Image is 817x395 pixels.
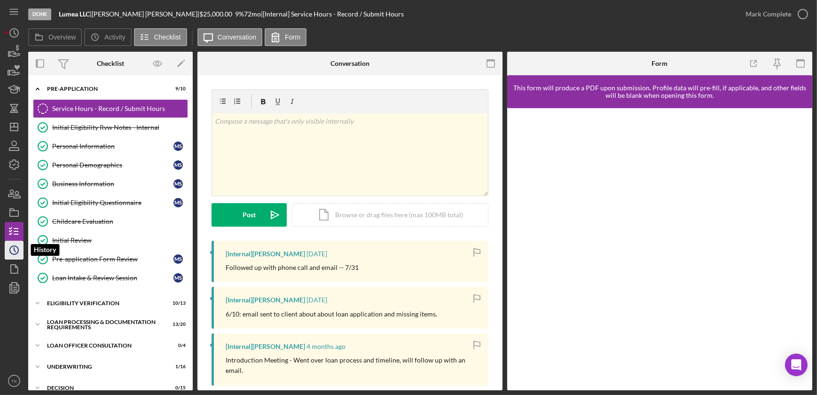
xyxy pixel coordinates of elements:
[52,218,188,225] div: Childcare Evaluation
[48,33,76,41] label: Overview
[28,8,51,20] div: Done
[285,33,300,41] label: Form
[52,255,173,263] div: Pre-application Form Review
[212,203,287,227] button: Post
[52,237,188,244] div: Initial Review
[169,322,186,327] div: 13 / 20
[97,60,124,67] div: Checklist
[134,28,187,46] button: Checklist
[104,33,125,41] label: Activity
[243,203,256,227] div: Post
[306,296,327,304] time: 2025-06-13 14:38
[47,86,162,92] div: Pre-Application
[59,10,92,18] div: |
[33,231,188,250] a: Initial Review
[33,118,188,137] a: Initial Eligibility Rvw Notes - Internal
[33,137,188,156] a: Personal InformationMS
[169,364,186,370] div: 1 / 16
[28,28,82,46] button: Overview
[5,371,24,390] button: TK
[169,343,186,348] div: 0 / 4
[173,160,183,170] div: M S
[84,28,131,46] button: Activity
[52,142,173,150] div: Personal Information
[11,379,17,384] text: TK
[52,199,173,206] div: Initial Eligibility Questionnaire
[173,254,183,264] div: M S
[169,86,186,92] div: 9 / 10
[226,309,437,319] p: 6/10: email sent to client about about loan application and missing items.
[52,161,173,169] div: Personal Demographics
[785,354,808,376] div: Open Intercom Messenger
[33,250,188,269] a: Pre-application Form ReviewMS
[52,105,188,112] div: Service Hours - Record / Submit Hours
[92,10,199,18] div: [PERSON_NAME] [PERSON_NAME] |
[244,10,261,18] div: 72 mo
[226,296,305,304] div: [Internal] [PERSON_NAME]
[173,198,183,207] div: M S
[47,343,162,348] div: Loan Officer Consultation
[517,118,804,381] iframe: Lenderfit form
[512,84,808,99] div: This form will produce a PDF upon submission. Profile data will pre-fill, if applicable, and othe...
[154,33,181,41] label: Checklist
[52,180,173,188] div: Business Information
[218,33,257,41] label: Conversation
[265,28,306,46] button: Form
[173,273,183,283] div: M S
[652,60,668,67] div: Form
[306,250,327,258] time: 2025-07-31 21:11
[47,300,162,306] div: Eligibility Verification
[33,269,188,287] a: Loan Intake & Review SessionMS
[173,142,183,151] div: M S
[306,343,346,350] time: 2025-05-09 16:01
[226,343,305,350] div: [Internal] [PERSON_NAME]
[47,319,162,330] div: Loan Processing & Documentation Requirements
[173,179,183,189] div: M S
[33,99,188,118] a: Service Hours - Record / Submit Hours
[736,5,812,24] button: Mark Complete
[47,385,162,391] div: Decision
[47,364,162,370] div: Underwriting
[52,274,173,282] div: Loan Intake & Review Session
[33,156,188,174] a: Personal DemographicsMS
[169,385,186,391] div: 0 / 15
[226,355,479,376] p: Introduction Meeting - Went over loan process and timeline, will follow up with an email.
[52,124,188,131] div: Initial Eligibility Rvw Notes - Internal
[261,10,404,18] div: | [Internal] Service Hours - Record / Submit Hours
[235,10,244,18] div: 9 %
[226,262,359,273] p: Followed up with phone call and email -- 7/31
[226,250,305,258] div: [Internal] [PERSON_NAME]
[197,28,263,46] button: Conversation
[330,60,369,67] div: Conversation
[169,300,186,306] div: 10 / 13
[33,212,188,231] a: Childcare Evaluation
[59,10,90,18] b: Lumea LLC
[199,10,235,18] div: $25,000.00
[746,5,791,24] div: Mark Complete
[33,193,188,212] a: Initial Eligibility QuestionnaireMS
[33,174,188,193] a: Business InformationMS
